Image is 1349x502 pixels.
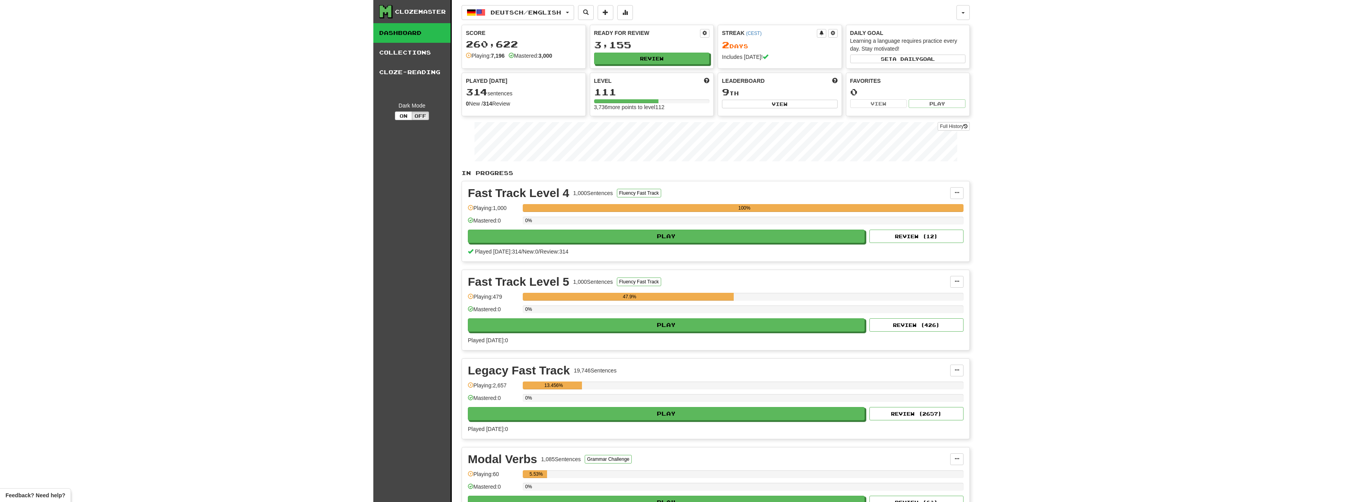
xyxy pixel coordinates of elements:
button: On [395,111,412,120]
span: Level [594,77,612,85]
span: Score more points to level up [704,77,709,85]
button: Fluency Fast Track [617,189,661,197]
div: 3,736 more points to level 112 [594,103,710,111]
div: 111 [594,87,710,97]
div: Score [466,29,582,37]
span: Review: 314 [540,248,568,255]
div: Clozemaster [395,8,446,16]
button: Review [594,53,710,64]
span: / [538,248,540,255]
div: 47.9% [525,293,734,301]
button: Grammar Challenge [585,455,632,464]
div: Includes [DATE]! [722,53,838,61]
button: Play [468,318,865,332]
button: Review (2657) [869,407,964,420]
button: Deutsch/English [462,5,574,20]
div: 13.456% [525,382,582,389]
div: Learning a language requires practice every day. Stay motivated! [850,37,966,53]
p: In Progress [462,169,970,177]
div: 1,000 Sentences [573,189,613,197]
strong: 3,000 [538,53,552,59]
div: Fast Track Level 4 [468,187,569,199]
button: Fluency Fast Track [617,277,661,286]
a: (CEST) [746,31,762,36]
div: 3,155 [594,40,710,50]
div: Legacy Fast Track [468,365,570,376]
div: Mastered: 0 [468,394,519,407]
div: Playing: 1,000 [468,204,519,217]
button: Add sentence to collection [598,5,613,20]
div: Streak [722,29,817,37]
div: 1,085 Sentences [541,455,581,463]
div: sentences [466,87,582,97]
button: Seta dailygoal [850,55,966,63]
span: 314 [466,86,487,97]
div: Playing: [466,52,505,60]
strong: 314 [483,100,492,107]
div: Favorites [850,77,966,85]
span: This week in points, UTC [832,77,838,85]
div: Day s [722,40,838,50]
a: Cloze-Reading [373,62,451,82]
a: Full History [938,122,970,131]
button: More stats [617,5,633,20]
div: 19,746 Sentences [574,367,616,374]
strong: 7,196 [491,53,505,59]
span: Played [DATE]: 0 [468,337,508,343]
strong: 0 [466,100,469,107]
div: Modal Verbs [468,453,537,465]
button: Play [468,407,865,420]
span: 2 [722,39,729,50]
span: a daily [893,56,919,62]
a: Collections [373,43,451,62]
a: Dashboard [373,23,451,43]
div: Playing: 60 [468,470,519,483]
div: 0 [850,87,966,97]
div: Dark Mode [379,102,445,110]
div: Mastered: [509,52,552,60]
button: Play [468,230,865,243]
span: New: 0 [523,248,538,255]
div: New / Review [466,100,582,108]
div: 5.53% [525,470,547,478]
div: Daily Goal [850,29,966,37]
button: Off [412,111,429,120]
span: Leaderboard [722,77,765,85]
button: Review (12) [869,230,964,243]
div: Ready for Review [594,29,700,37]
div: Fast Track Level 5 [468,276,569,288]
span: Played [DATE]: 314 [475,248,521,255]
span: Played [DATE] [466,77,507,85]
div: Playing: 2,657 [468,382,519,394]
span: 9 [722,86,729,97]
div: Mastered: 0 [468,483,519,496]
button: View [850,99,907,108]
div: th [722,87,838,97]
div: 100% [525,204,964,212]
span: Open feedback widget [5,491,65,499]
button: View [722,100,838,108]
div: Mastered: 0 [468,305,519,318]
button: Review (426) [869,318,964,332]
div: Mastered: 0 [468,217,519,230]
span: Deutsch / English [491,9,561,16]
span: Played [DATE]: 0 [468,426,508,432]
div: 260,622 [466,39,582,49]
div: Playing: 479 [468,293,519,306]
button: Search sentences [578,5,594,20]
div: 1,000 Sentences [573,278,613,286]
span: / [521,248,523,255]
button: Play [909,99,965,108]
